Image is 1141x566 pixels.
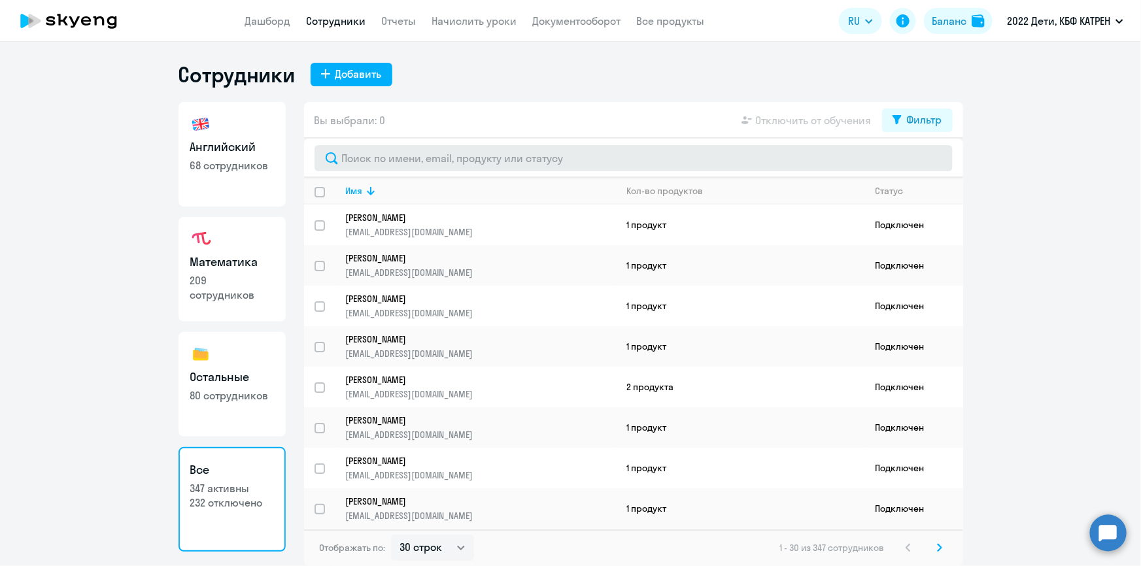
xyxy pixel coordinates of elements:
[627,185,704,197] div: Кол-во продуктов
[320,542,386,554] span: Отображать по:
[179,217,286,322] a: Математика209 сотрудников
[876,185,962,197] div: Статус
[617,448,865,488] td: 1 продукт
[617,367,865,407] td: 2 продукта
[533,14,621,27] a: Документооборот
[315,145,953,171] input: Поиск по имени, email, продукту или статусу
[179,61,295,88] h1: Сотрудники
[346,212,598,224] p: [PERSON_NAME]
[307,14,366,27] a: Сотрудники
[190,369,274,386] h3: Остальные
[907,112,942,127] div: Фильтр
[865,205,963,245] td: Подключен
[617,205,865,245] td: 1 продукт
[346,252,598,264] p: [PERSON_NAME]
[617,245,865,286] td: 1 продукт
[190,388,274,403] p: 80 сотрудников
[848,13,860,29] span: RU
[346,414,598,426] p: [PERSON_NAME]
[882,108,953,132] button: Фильтр
[190,229,211,250] img: math
[865,448,963,488] td: Подключен
[617,488,865,529] td: 1 продукт
[865,367,963,407] td: Подключен
[932,13,966,29] div: Баланс
[190,158,274,173] p: 68 сотрудников
[865,326,963,367] td: Подключен
[876,185,904,197] div: Статус
[190,461,274,478] h3: Все
[346,374,616,400] a: [PERSON_NAME][EMAIL_ADDRESS][DOMAIN_NAME]
[190,139,274,156] h3: Английский
[637,14,705,27] a: Все продукты
[432,14,517,27] a: Начислить уроки
[346,455,616,481] a: [PERSON_NAME][EMAIL_ADDRESS][DOMAIN_NAME]
[179,447,286,552] a: Все347 активны232 отключено
[1000,5,1130,37] button: 2022 Дети, КБФ КАТРЕН
[346,495,616,522] a: [PERSON_NAME][EMAIL_ADDRESS][DOMAIN_NAME]
[346,469,616,481] p: [EMAIL_ADDRESS][DOMAIN_NAME]
[839,8,882,34] button: RU
[179,332,286,437] a: Остальные80 сотрудников
[190,495,274,510] p: 232 отключено
[924,8,993,34] button: Балансbalance
[1007,13,1110,29] p: 2022 Дети, КБФ КАТРЕН
[346,495,598,507] p: [PERSON_NAME]
[617,286,865,326] td: 1 продукт
[627,185,864,197] div: Кол-во продуктов
[335,66,382,82] div: Добавить
[346,293,598,305] p: [PERSON_NAME]
[346,185,616,197] div: Имя
[346,333,616,359] a: [PERSON_NAME][EMAIL_ADDRESS][DOMAIN_NAME]
[865,407,963,448] td: Подключен
[346,267,616,278] p: [EMAIL_ADDRESS][DOMAIN_NAME]
[346,374,598,386] p: [PERSON_NAME]
[346,429,616,441] p: [EMAIL_ADDRESS][DOMAIN_NAME]
[190,254,274,271] h3: Математика
[346,307,616,319] p: [EMAIL_ADDRESS][DOMAIN_NAME]
[346,333,598,345] p: [PERSON_NAME]
[346,455,598,467] p: [PERSON_NAME]
[190,344,211,365] img: others
[780,542,885,554] span: 1 - 30 из 347 сотрудников
[346,226,616,238] p: [EMAIL_ADDRESS][DOMAIN_NAME]
[346,348,616,359] p: [EMAIL_ADDRESS][DOMAIN_NAME]
[346,293,616,319] a: [PERSON_NAME][EMAIL_ADDRESS][DOMAIN_NAME]
[190,481,274,495] p: 347 активны
[617,407,865,448] td: 1 продукт
[346,212,616,238] a: [PERSON_NAME][EMAIL_ADDRESS][DOMAIN_NAME]
[311,63,392,86] button: Добавить
[346,388,616,400] p: [EMAIL_ADDRESS][DOMAIN_NAME]
[346,510,616,522] p: [EMAIL_ADDRESS][DOMAIN_NAME]
[190,114,211,135] img: english
[865,245,963,286] td: Подключен
[346,185,363,197] div: Имя
[179,102,286,207] a: Английский68 сотрудников
[617,326,865,367] td: 1 продукт
[190,273,274,302] p: 209 сотрудников
[865,286,963,326] td: Подключен
[382,14,417,27] a: Отчеты
[315,112,386,128] span: Вы выбрали: 0
[346,414,616,441] a: [PERSON_NAME][EMAIL_ADDRESS][DOMAIN_NAME]
[865,488,963,529] td: Подключен
[972,14,985,27] img: balance
[346,252,616,278] a: [PERSON_NAME][EMAIL_ADDRESS][DOMAIN_NAME]
[245,14,291,27] a: Дашборд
